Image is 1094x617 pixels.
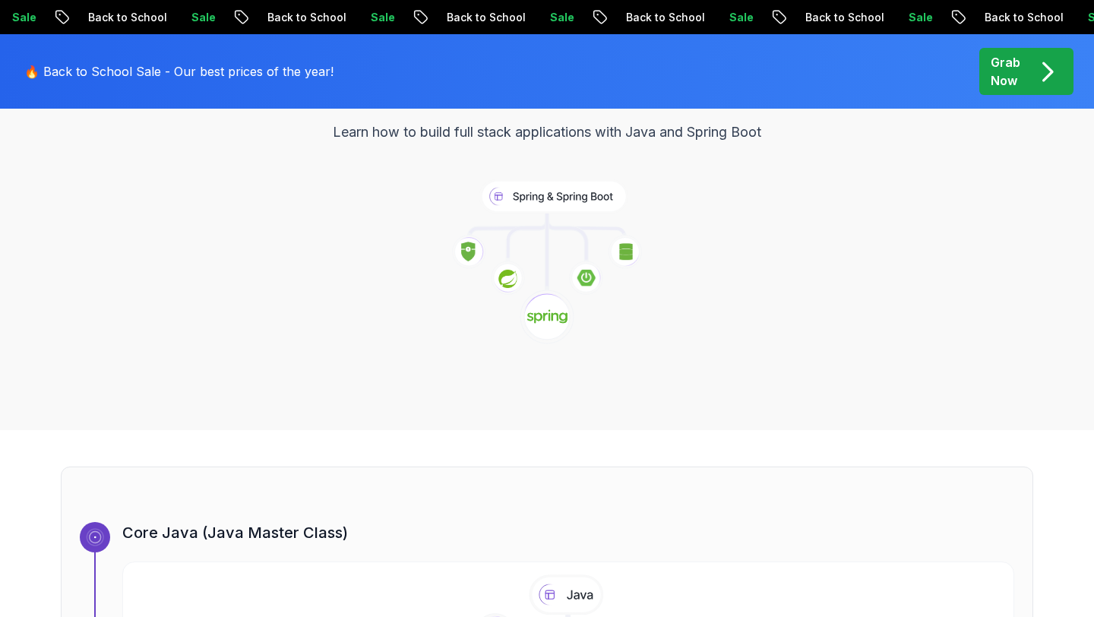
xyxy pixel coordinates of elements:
p: Back to School [793,10,896,25]
h3: Core Java (Java Master Class) [122,522,1014,543]
p: Sale [896,10,945,25]
p: Sale [538,10,587,25]
p: Back to School [435,10,538,25]
p: Sale [179,10,228,25]
p: Back to School [76,10,179,25]
p: Back to School [255,10,359,25]
p: Back to School [972,10,1076,25]
p: Learn how to build full stack applications with Java and Spring Boot [333,122,761,143]
p: 🔥 Back to School Sale - Our best prices of the year! [24,62,334,81]
p: Grab Now [991,53,1020,90]
p: Back to School [614,10,717,25]
p: Sale [359,10,407,25]
p: Sale [717,10,766,25]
